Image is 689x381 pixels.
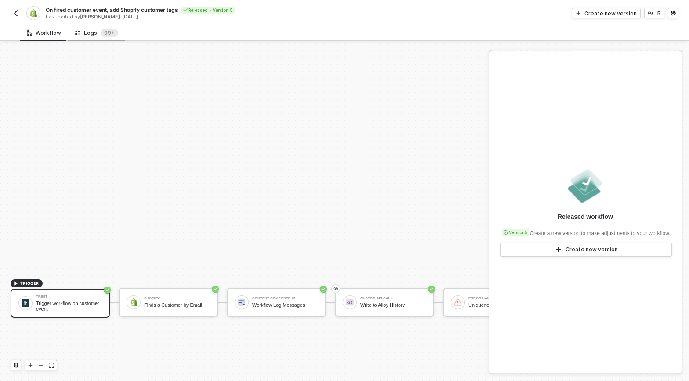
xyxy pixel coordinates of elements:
span: icon-success-page [320,286,327,293]
div: Version 5 [502,229,529,236]
div: 5 [657,10,660,17]
img: icon [346,298,354,306]
div: Last edited by - [DATE] [46,14,344,20]
button: 5 [644,8,664,18]
div: Treet [36,295,102,298]
span: icon-success-page [428,286,435,293]
div: Shopify [144,297,210,300]
span: icon-play [28,363,33,368]
div: Workflow [27,29,61,36]
span: On fired customer event, add Shopify customer tags [46,6,178,14]
div: Finds a Customer by Email [144,302,210,308]
span: eye-invisible [333,285,338,292]
span: icon-minus [38,363,44,368]
img: integration-icon [29,9,37,17]
span: icon-success-page [104,287,111,294]
span: icon-versioning [648,11,653,16]
div: Write to Alloy History [360,302,426,308]
img: icon [238,298,246,306]
span: TRIGGER [20,280,39,287]
button: Create new version [572,8,641,18]
button: Create new version [500,243,672,257]
div: Create new version [566,246,618,253]
span: icon-play [555,246,562,253]
div: Trigger workflow on customer event [36,301,102,312]
div: Custom API Call [360,297,426,300]
span: icon-success-page [212,286,219,293]
img: icon [454,298,462,306]
button: back [11,8,21,18]
span: icon-versioning [504,230,509,235]
div: Released workflow [558,212,613,221]
span: icon-expand [49,363,54,368]
sup: 893 [101,29,118,37]
div: Uniqueness Check [468,302,534,308]
span: icon-play [13,281,18,286]
div: Logs [75,29,118,37]
img: released.png [566,167,605,205]
div: Error handler [468,297,534,300]
div: Create new version [584,10,637,17]
span: icon-play [576,11,581,16]
img: icon [130,298,138,306]
img: back [12,10,19,17]
div: Released • Version 5 [181,7,235,14]
span: [PERSON_NAME] [80,14,120,20]
span: icon-settings [671,11,676,16]
div: Create a new version to make adjustments to your workflow. [500,225,670,237]
div: Content Composer #2 [252,297,318,300]
div: Workflow Log Messages [252,302,318,308]
img: icon [22,299,29,307]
